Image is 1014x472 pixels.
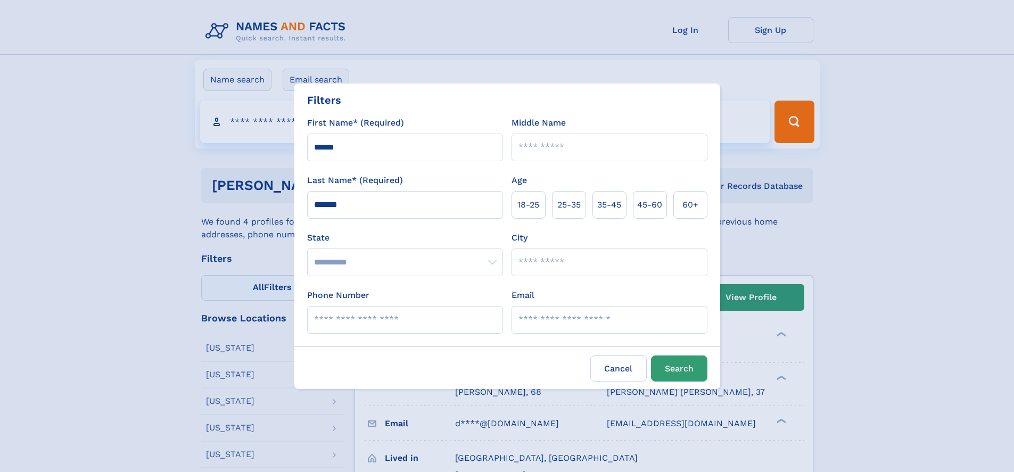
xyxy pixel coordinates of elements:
[512,231,527,244] label: City
[557,198,581,211] span: 25‑35
[307,289,369,302] label: Phone Number
[307,92,341,108] div: Filters
[307,174,403,187] label: Last Name* (Required)
[512,289,534,302] label: Email
[307,117,404,129] label: First Name* (Required)
[590,355,647,382] label: Cancel
[512,174,527,187] label: Age
[512,117,566,129] label: Middle Name
[651,355,707,382] button: Search
[637,198,662,211] span: 45‑60
[682,198,698,211] span: 60+
[517,198,539,211] span: 18‑25
[597,198,621,211] span: 35‑45
[307,231,503,244] label: State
